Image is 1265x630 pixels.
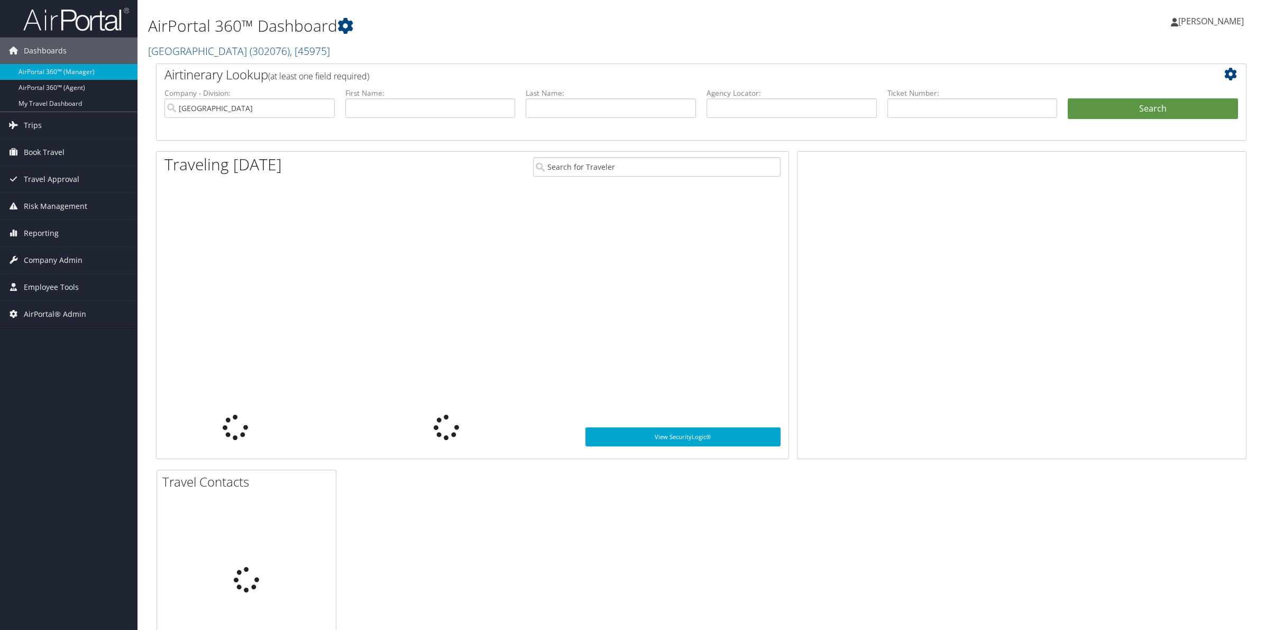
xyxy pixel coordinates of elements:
span: Dashboards [24,38,67,64]
label: Ticket Number: [887,88,1058,98]
label: Agency Locator: [707,88,877,98]
span: [PERSON_NAME] [1178,15,1244,27]
span: AirPortal® Admin [24,301,86,327]
span: Trips [24,112,42,139]
h2: Travel Contacts [162,473,336,491]
span: ( 302076 ) [250,44,290,58]
h2: Airtinerary Lookup [164,66,1147,84]
span: (at least one field required) [268,70,369,82]
span: Book Travel [24,139,65,166]
a: [GEOGRAPHIC_DATA] [148,44,330,58]
label: Company - Division: [164,88,335,98]
span: , [ 45975 ] [290,44,330,58]
h1: AirPortal 360™ Dashboard [148,15,886,37]
h1: Traveling [DATE] [164,153,282,176]
button: Search [1068,98,1238,120]
label: Last Name: [526,88,696,98]
a: [PERSON_NAME] [1171,5,1254,37]
span: Reporting [24,220,59,246]
span: Risk Management [24,193,87,220]
img: airportal-logo.png [23,7,129,32]
span: Employee Tools [24,274,79,300]
label: First Name: [345,88,516,98]
input: Search for Traveler [533,157,781,177]
a: View SecurityLogic® [585,427,780,446]
span: Company Admin [24,247,82,273]
span: Travel Approval [24,166,79,193]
